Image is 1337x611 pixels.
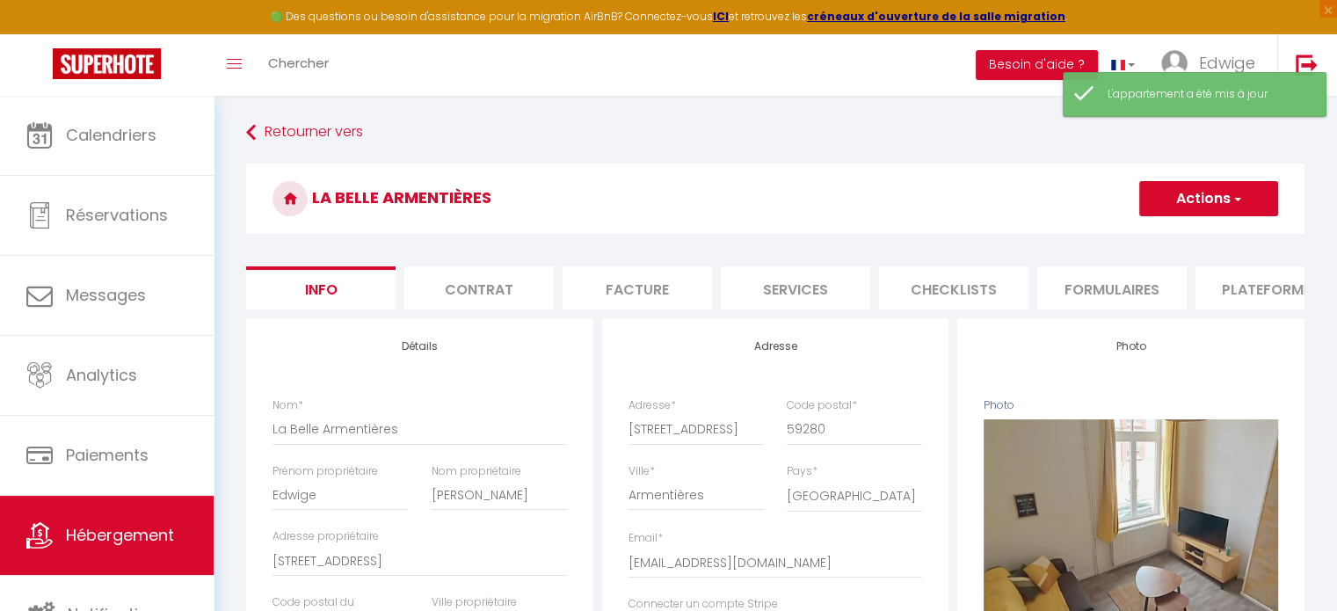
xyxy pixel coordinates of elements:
[272,528,379,545] label: Adresse propriétaire
[246,266,396,309] li: Info
[721,266,870,309] li: Services
[1139,181,1278,216] button: Actions
[629,463,655,480] label: Ville
[1199,52,1255,74] span: Edwige
[563,266,712,309] li: Facture
[432,594,517,611] label: Ville propriétaire
[1148,34,1277,96] a: ... Edwige
[255,34,342,96] a: Chercher
[268,54,329,72] span: Chercher
[14,7,67,60] button: Ouvrir le widget de chat LiveChat
[66,124,156,146] span: Calendriers
[976,50,1098,80] button: Besoin d'aide ?
[246,164,1304,234] h3: La Belle Armentières
[53,48,161,79] img: Super Booking
[629,530,663,547] label: Email
[984,397,1014,414] label: Photo
[629,340,923,353] h4: Adresse
[1108,86,1308,103] div: L'appartement a été mis à jour
[787,397,857,414] label: Code postal
[404,266,554,309] li: Contrat
[713,9,729,24] a: ICI
[432,463,521,480] label: Nom propriétaire
[879,266,1028,309] li: Checklists
[66,204,168,226] span: Réservations
[66,364,137,386] span: Analytics
[272,340,567,353] h4: Détails
[1037,266,1187,309] li: Formulaires
[246,117,1304,149] a: Retourner vers
[272,463,378,480] label: Prénom propriétaire
[272,397,303,414] label: Nom
[66,444,149,466] span: Paiements
[984,340,1278,353] h4: Photo
[629,397,676,414] label: Adresse
[1296,54,1318,76] img: logout
[807,9,1065,24] a: créneaux d'ouverture de la salle migration
[1161,50,1188,76] img: ...
[66,524,174,546] span: Hébergement
[66,284,146,306] span: Messages
[787,463,817,480] label: Pays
